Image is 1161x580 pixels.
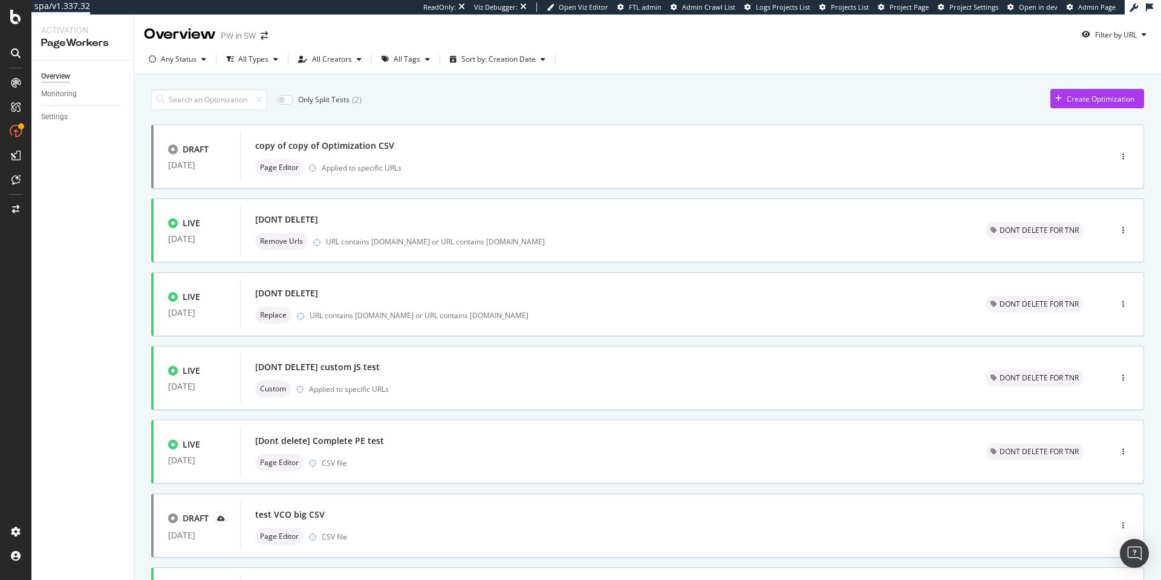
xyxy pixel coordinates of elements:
[322,163,402,173] div: Applied to specific URLs
[1000,374,1079,382] span: DONT DELETE FOR TNR
[309,384,389,394] div: Applied to specific URLs
[255,454,304,471] div: neutral label
[260,311,287,319] span: Replace
[682,2,735,11] span: Admin Crawl List
[260,533,299,540] span: Page Editor
[312,56,352,63] div: All Creators
[168,382,226,391] div: [DATE]
[986,296,1084,313] div: neutral label
[255,140,394,152] div: copy of copy of Optimization CSV
[1067,2,1116,12] a: Admin Page
[1078,2,1116,11] span: Admin Page
[671,2,735,12] a: Admin Crawl List
[255,233,308,250] div: neutral label
[255,361,380,373] div: [DONT DELETE] custom JS test
[168,308,226,318] div: [DATE]
[322,458,347,468] div: CSV file
[461,56,536,63] div: Sort by: Creation Date
[1095,30,1137,40] div: Filter by URL
[255,213,318,226] div: [DONT DELETE]
[1067,94,1134,104] div: Create Optimization
[1000,227,1079,234] span: DONT DELETE FOR TNR
[986,370,1084,386] div: neutral label
[221,50,283,69] button: All Types
[474,2,518,12] div: Viz Debugger:
[255,509,325,521] div: test VCO big CSV
[878,2,929,12] a: Project Page
[168,160,226,170] div: [DATE]
[986,443,1084,460] div: neutral label
[938,2,998,12] a: Project Settings
[310,310,957,321] div: URL contains [DOMAIN_NAME] or URL contains [DOMAIN_NAME]
[322,532,347,542] div: CSV file
[949,2,998,11] span: Project Settings
[255,287,318,299] div: [DONT DELETE]
[41,24,124,36] div: Activation
[445,50,550,69] button: Sort by: Creation Date
[255,528,304,545] div: neutral label
[238,56,268,63] div: All Types
[255,380,291,397] div: neutral label
[260,238,303,245] span: Remove Urls
[1019,2,1058,11] span: Open in dev
[617,2,662,12] a: FTL admin
[255,159,304,176] div: neutral label
[261,31,268,40] div: arrow-right-arrow-left
[423,2,456,12] div: ReadOnly:
[41,70,70,83] div: Overview
[377,50,435,69] button: All Tags
[260,164,299,171] span: Page Editor
[629,2,662,11] span: FTL admin
[744,2,810,12] a: Logs Projects List
[986,222,1084,239] div: neutral label
[41,70,125,83] a: Overview
[1050,89,1144,108] button: Create Optimization
[183,365,200,377] div: LIVE
[547,2,608,12] a: Open Viz Editor
[41,88,125,100] a: Monitoring
[298,94,350,105] div: Only Split Tests
[831,2,869,11] span: Projects List
[293,50,366,69] button: All Creators
[168,234,226,244] div: [DATE]
[168,455,226,465] div: [DATE]
[559,2,608,11] span: Open Viz Editor
[183,217,200,229] div: LIVE
[183,143,209,155] div: DRAFT
[144,50,211,69] button: Any Status
[41,36,124,50] div: PageWorkers
[41,111,125,123] a: Settings
[183,438,200,451] div: LIVE
[352,94,362,106] div: ( 2 )
[1007,2,1058,12] a: Open in dev
[260,459,299,466] span: Page Editor
[326,236,957,247] div: URL contains [DOMAIN_NAME] or URL contains [DOMAIN_NAME]
[255,435,384,447] div: [Dont delete] Complete PE test
[151,89,267,110] input: Search an Optimization
[161,56,197,63] div: Any Status
[255,307,291,324] div: neutral label
[1077,25,1151,44] button: Filter by URL
[260,385,286,393] span: Custom
[756,2,810,11] span: Logs Projects List
[144,24,216,45] div: Overview
[1000,448,1079,455] span: DONT DELETE FOR TNR
[41,88,77,100] div: Monitoring
[1120,539,1149,568] div: Open Intercom Messenger
[168,530,226,540] div: [DATE]
[221,30,256,42] div: PW in SW
[394,56,420,63] div: All Tags
[889,2,929,11] span: Project Page
[1000,301,1079,308] span: DONT DELETE FOR TNR
[183,291,200,303] div: LIVE
[41,111,68,123] div: Settings
[819,2,869,12] a: Projects List
[183,512,209,524] div: DRAFT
